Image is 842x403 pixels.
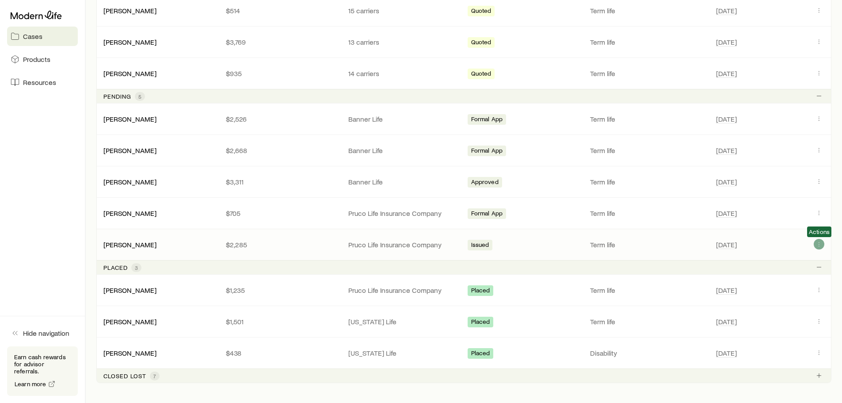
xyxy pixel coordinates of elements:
p: Disability [590,349,705,357]
p: Banner Life [348,115,457,123]
p: 15 carriers [348,6,457,15]
p: Closed lost [103,372,146,380]
span: Products [23,55,50,64]
span: 5 [138,93,141,100]
a: [PERSON_NAME] [103,177,156,186]
div: [PERSON_NAME] [103,286,156,295]
a: [PERSON_NAME] [103,115,156,123]
a: [PERSON_NAME] [103,38,156,46]
a: [PERSON_NAME] [103,349,156,357]
a: [PERSON_NAME] [103,69,156,77]
p: Earn cash rewards for advisor referrals. [14,353,71,375]
span: Approved [471,178,499,188]
span: Quoted [471,70,491,79]
div: [PERSON_NAME] [103,177,156,187]
p: Term life [590,286,705,295]
span: [DATE] [716,286,737,295]
span: Cases [23,32,42,41]
p: $2,526 [226,115,334,123]
span: Formal App [471,210,503,219]
p: [US_STATE] Life [348,317,457,326]
span: Issued [471,241,489,250]
p: Pruco Life Insurance Company [348,240,457,249]
span: Formal App [471,115,503,125]
a: [PERSON_NAME] [103,286,156,294]
p: Pruco Life Insurance Company [348,209,457,218]
p: Term life [590,115,705,123]
p: $705 [226,209,334,218]
p: $1,501 [226,317,334,326]
p: Banner Life [348,146,457,155]
p: Term life [590,6,705,15]
p: $2,668 [226,146,334,155]
p: $935 [226,69,334,78]
span: Formal App [471,147,503,156]
a: Cases [7,27,78,46]
div: [PERSON_NAME] [103,38,156,47]
span: Learn more [15,381,46,387]
span: Actions [809,228,830,235]
p: 14 carriers [348,69,457,78]
a: [PERSON_NAME] [103,6,156,15]
span: 3 [135,264,138,271]
p: Pending [103,93,131,100]
p: $1,235 [226,286,334,295]
p: Term life [590,69,705,78]
p: Term life [590,317,705,326]
p: Placed [103,264,128,271]
a: [PERSON_NAME] [103,317,156,326]
span: Placed [471,318,490,327]
a: Resources [7,73,78,92]
a: Products [7,50,78,69]
span: [DATE] [716,177,737,186]
div: [PERSON_NAME] [103,349,156,358]
span: Quoted [471,38,491,48]
p: [US_STATE] Life [348,349,457,357]
div: [PERSON_NAME] [103,317,156,326]
span: [DATE] [716,146,737,155]
a: [PERSON_NAME] [103,146,156,154]
p: Term life [590,146,705,155]
span: [DATE] [716,317,737,326]
span: 7 [153,372,156,380]
span: [DATE] [716,69,737,78]
span: [DATE] [716,209,737,218]
p: $438 [226,349,334,357]
span: [DATE] [716,38,737,46]
p: Term life [590,38,705,46]
div: [PERSON_NAME] [103,69,156,78]
p: Term life [590,240,705,249]
p: Term life [590,209,705,218]
span: Placed [471,287,490,296]
div: [PERSON_NAME] [103,115,156,124]
p: $514 [226,6,334,15]
p: Pruco Life Insurance Company [348,286,457,295]
div: [PERSON_NAME] [103,209,156,218]
a: [PERSON_NAME] [103,209,156,217]
span: [DATE] [716,115,737,123]
button: Hide navigation [7,323,78,343]
span: Quoted [471,7,491,16]
p: Term life [590,177,705,186]
span: [DATE] [716,349,737,357]
div: [PERSON_NAME] [103,240,156,249]
p: $3,769 [226,38,334,46]
span: [DATE] [716,6,737,15]
p: $3,311 [226,177,334,186]
div: Earn cash rewards for advisor referrals.Learn more [7,346,78,396]
span: Placed [471,349,490,359]
div: [PERSON_NAME] [103,146,156,155]
span: Hide navigation [23,329,69,338]
span: Resources [23,78,56,87]
p: $2,285 [226,240,334,249]
a: [PERSON_NAME] [103,240,156,249]
p: 13 carriers [348,38,457,46]
p: Banner Life [348,177,457,186]
span: [DATE] [716,240,737,249]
